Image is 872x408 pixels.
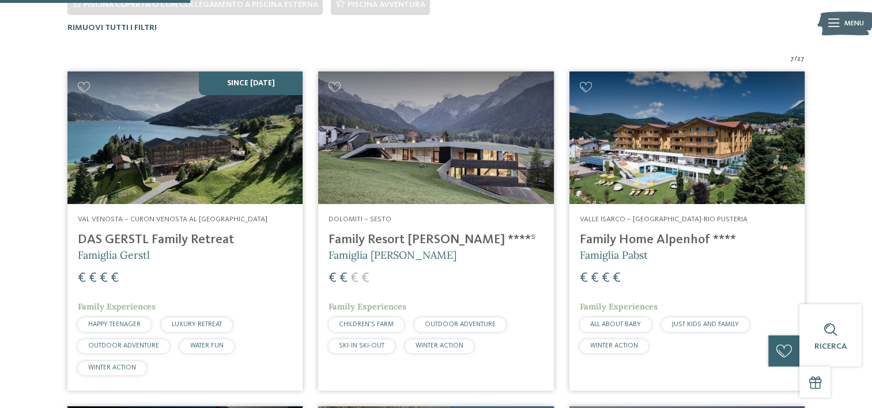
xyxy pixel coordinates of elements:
span: ALL ABOUT BABY [590,321,641,328]
span: WINTER ACTION [88,364,136,371]
span: OUTDOOR ADVENTURE [88,342,159,349]
img: Cercate un hotel per famiglie? Qui troverete solo i migliori! [67,71,303,204]
span: HAPPY TEENAGER [88,321,141,328]
span: € [339,271,348,285]
span: Family Experiences [329,301,406,312]
span: WINTER ACTION [416,342,463,349]
span: LUXURY RETREAT [172,321,222,328]
span: / [794,54,797,64]
img: Family Resort Rainer ****ˢ [318,71,553,204]
span: Piscina avventura [347,1,425,9]
span: Famiglia [PERSON_NAME] [329,248,456,262]
span: Rimuovi tutti i filtri [67,24,157,32]
span: Family Experiences [78,301,156,312]
span: SKI-IN SKI-OUT [339,342,384,349]
span: € [78,271,86,285]
span: € [613,271,621,285]
span: € [100,271,108,285]
span: WINTER ACTION [590,342,638,349]
span: Famiglia Gerstl [78,248,150,262]
span: € [602,271,610,285]
span: OUTDOOR ADVENTURE [425,321,496,328]
span: € [580,271,588,285]
a: Cercate un hotel per famiglie? Qui troverete solo i migliori! Dolomiti – Sesto Family Resort [PER... [318,71,553,391]
h4: Family Home Alpenhof **** [580,232,794,248]
span: Family Experiences [580,301,658,312]
span: 27 [797,54,805,64]
span: WATER FUN [190,342,224,349]
h4: DAS GERSTL Family Retreat [78,232,292,248]
span: CHILDREN’S FARM [339,321,394,328]
a: Cercate un hotel per famiglie? Qui troverete solo i migliori! Valle Isarco – [GEOGRAPHIC_DATA]-Ri... [569,71,805,391]
span: Dolomiti – Sesto [329,216,391,223]
span: € [350,271,358,285]
span: € [591,271,599,285]
img: Family Home Alpenhof **** [569,71,805,204]
span: 7 [790,54,794,64]
span: € [361,271,369,285]
span: Ricerca [814,342,847,350]
span: JUST KIDS AND FAMILY [672,321,739,328]
span: € [89,271,97,285]
span: € [329,271,337,285]
span: Valle Isarco – [GEOGRAPHIC_DATA]-Rio Pusteria [580,216,748,223]
h4: Family Resort [PERSON_NAME] ****ˢ [329,232,543,248]
span: Val Venosta – Curon Venosta al [GEOGRAPHIC_DATA] [78,216,267,223]
span: Famiglia Pabst [580,248,648,262]
span: Piscina coperta o con collegamento a piscina esterna [84,1,318,9]
a: Cercate un hotel per famiglie? Qui troverete solo i migliori! SINCE [DATE] Val Venosta – Curon Ve... [67,71,303,391]
span: € [111,271,119,285]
